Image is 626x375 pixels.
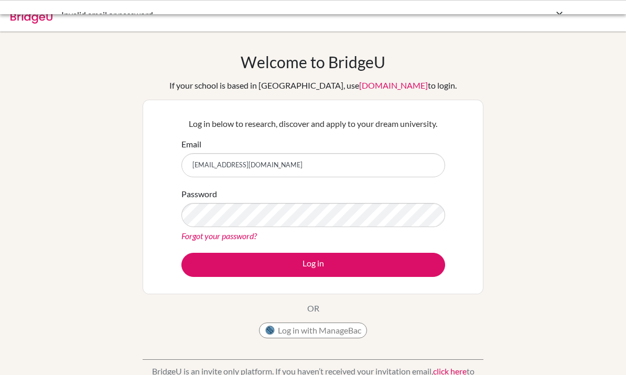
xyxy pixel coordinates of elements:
p: Log in below to research, discover and apply to your dream university. [181,117,445,130]
div: Invalid email or password. [61,8,407,21]
a: [DOMAIN_NAME] [359,80,428,90]
label: Password [181,188,217,200]
p: OR [307,302,319,315]
a: Forgot your password? [181,231,257,241]
button: Log in [181,253,445,277]
label: Email [181,138,201,151]
button: Log in with ManageBac [259,323,367,338]
h1: Welcome to BridgeU [241,52,385,71]
img: Bridge-U [10,7,52,24]
div: If your school is based in [GEOGRAPHIC_DATA], use to login. [169,79,457,92]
